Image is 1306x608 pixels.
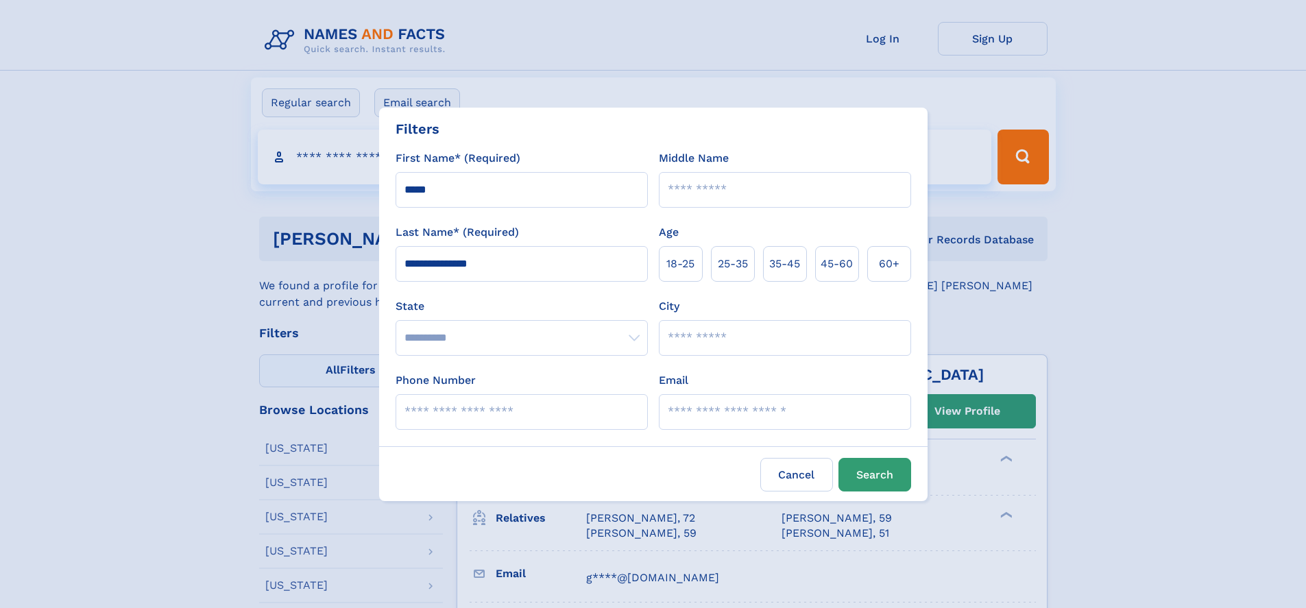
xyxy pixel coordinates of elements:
[659,150,729,167] label: Middle Name
[718,256,748,272] span: 25‑35
[666,256,694,272] span: 18‑25
[396,372,476,389] label: Phone Number
[760,458,833,491] label: Cancel
[659,372,688,389] label: Email
[396,150,520,167] label: First Name* (Required)
[396,119,439,139] div: Filters
[879,256,899,272] span: 60+
[821,256,853,272] span: 45‑60
[659,298,679,315] label: City
[769,256,800,272] span: 35‑45
[659,224,679,241] label: Age
[396,298,648,315] label: State
[396,224,519,241] label: Last Name* (Required)
[838,458,911,491] button: Search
